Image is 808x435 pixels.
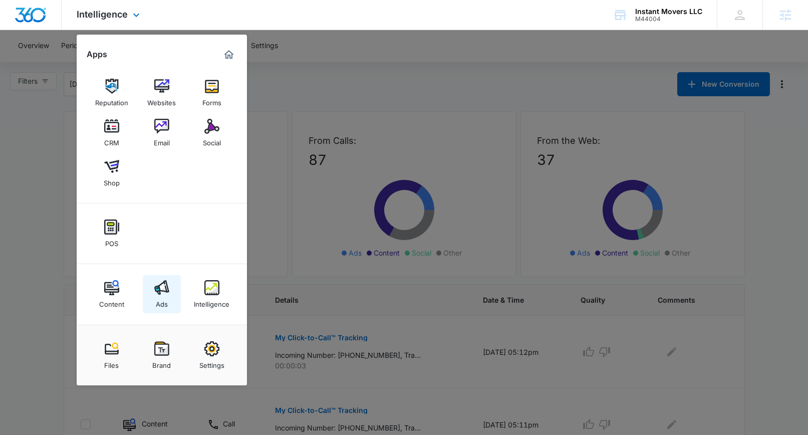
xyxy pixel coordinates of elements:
[93,114,131,152] a: CRM
[199,356,224,369] div: Settings
[193,74,231,112] a: Forms
[156,295,168,308] div: Ads
[87,50,107,59] h2: Apps
[143,336,181,374] a: Brand
[93,154,131,192] a: Shop
[143,74,181,112] a: Websites
[147,94,176,107] div: Websites
[93,74,131,112] a: Reputation
[193,336,231,374] a: Settings
[93,275,131,313] a: Content
[99,295,124,308] div: Content
[152,356,171,369] div: Brand
[104,134,119,147] div: CRM
[93,336,131,374] a: Files
[93,214,131,253] a: POS
[193,275,231,313] a: Intelligence
[635,8,702,16] div: account name
[77,9,128,20] span: Intelligence
[95,94,128,107] div: Reputation
[154,134,170,147] div: Email
[203,134,221,147] div: Social
[143,114,181,152] a: Email
[221,47,237,63] a: Marketing 360® Dashboard
[143,275,181,313] a: Ads
[105,235,118,248] div: POS
[104,356,119,369] div: Files
[194,295,229,308] div: Intelligence
[202,94,221,107] div: Forms
[193,114,231,152] a: Social
[104,174,120,187] div: Shop
[635,16,702,23] div: account id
